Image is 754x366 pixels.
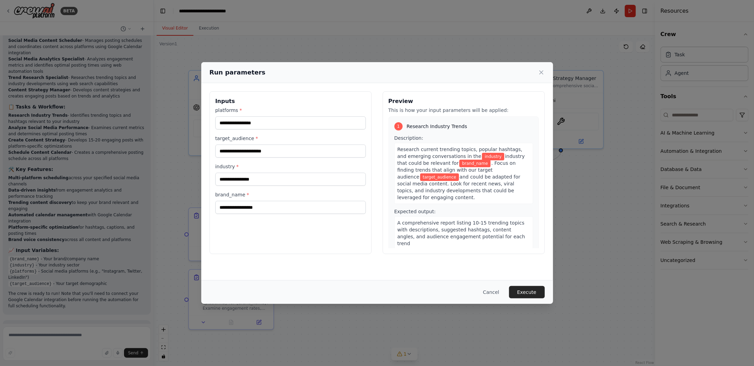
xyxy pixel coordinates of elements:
h3: Preview [389,97,539,105]
span: Description: [394,135,423,141]
span: A comprehensive report listing 10-15 trending topics with descriptions, suggested hashtags, conte... [397,220,525,246]
h3: Inputs [215,97,366,105]
label: target_audience [215,135,366,142]
button: Execute [509,286,545,298]
span: Expected output: [394,209,436,214]
button: Cancel [477,286,505,298]
div: 1 [394,122,403,130]
label: platforms [215,107,366,114]
h2: Run parameters [210,68,266,77]
label: industry [215,163,366,170]
label: brand_name [215,191,366,198]
span: Research Industry Trends [407,123,467,130]
span: Variable: industry [482,153,504,160]
span: Variable: brand_name [459,160,491,167]
span: Research current trending topics, popular hashtags, and emerging conversations in the [397,147,522,159]
span: . Focus on finding trends that align with our target audience [397,160,516,180]
span: Variable: target_audience [420,173,459,181]
p: This is how your input parameters will be applied: [389,107,539,114]
span: and could be adapted for social media content. Look for recent news, viral topics, and industry d... [397,174,520,200]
